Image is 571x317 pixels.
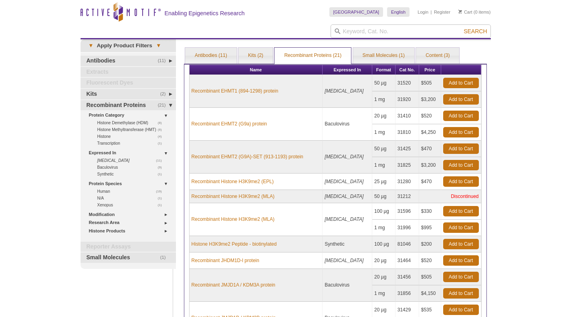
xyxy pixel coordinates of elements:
span: ▾ [85,42,97,49]
a: Expressed In [89,149,171,157]
a: Fluorescent Dyes [81,78,176,88]
i: [MEDICAL_DATA] [325,258,363,263]
td: 1 mg [372,91,395,108]
a: (2)Kits [81,89,176,99]
td: 31456 [395,269,419,285]
td: 50 µg [372,190,395,203]
th: Cat No. [395,65,419,75]
span: (1) [158,140,166,147]
td: $4,250 [419,124,441,141]
td: $520 [419,252,441,269]
a: (19)Human [97,188,166,195]
td: $995 [419,220,441,236]
td: 50 µg [372,75,395,91]
a: Recombinant Proteins (21) [274,48,351,64]
a: Add to Cart [443,288,479,299]
th: Format [372,65,395,75]
td: 31825 [395,157,419,174]
a: Add to Cart [443,206,479,216]
td: 20 µg [372,252,395,269]
i: [MEDICAL_DATA] [97,158,130,163]
a: Recombinant EHMT2 (G9a) protein [192,120,267,127]
a: Add to Cart [443,255,479,266]
a: (8)Histone Demethylase (HDM) [97,119,166,126]
a: Login [418,9,428,15]
td: 1 mg [372,124,395,141]
a: Cart [458,9,472,15]
span: (1) [160,252,170,263]
a: Recombinant JMJD1A / KDM3A protein [192,281,275,289]
a: Add to Cart [443,78,479,88]
button: Search [461,28,489,35]
td: 50 µg [372,141,395,157]
span: (11) [156,157,166,164]
a: Add to Cart [443,111,479,121]
a: Recombinant EHMT1 (894-1298) protein [192,87,278,95]
a: Antibodies (11) [185,48,237,64]
a: ▾Apply Product Filters▾ [81,39,176,52]
td: $470 [419,141,441,157]
i: [MEDICAL_DATA] [325,88,363,94]
td: 20 µg [372,269,395,285]
a: Recombinant Histone H3K9me2 (EPL) [192,178,274,185]
a: Add to Cart [443,160,479,170]
li: (0 items) [458,7,491,17]
td: $3,200 [419,91,441,108]
a: Content (3) [416,48,459,64]
a: Histone Products [89,227,171,235]
a: (1)N/A [97,195,166,202]
h2: Enabling Epigenetics Research [165,10,245,17]
th: Price [419,65,441,75]
td: 1 mg [372,220,395,236]
a: Modification [89,210,171,219]
a: Research Area [89,218,171,227]
li: | [431,7,432,17]
td: Discontinued [419,190,481,203]
span: (19) [156,188,166,195]
a: (1)Small Molecules [81,252,176,263]
td: 31596 [395,203,419,220]
th: Name [190,65,323,75]
td: 25 µg [372,174,395,190]
a: Small Molecules (1) [353,48,414,64]
td: 1 mg [372,157,395,174]
a: Add to Cart [443,94,479,105]
a: Recombinant Histone H3K9me2 (MLA) [192,193,274,200]
td: $520 [419,108,441,124]
td: $330 [419,203,441,220]
a: Recombinant JHDM1D-l protein [192,257,259,264]
a: (11) [MEDICAL_DATA] [97,157,166,164]
td: Baculovirus [323,108,372,141]
td: $505 [419,269,441,285]
i: [MEDICAL_DATA] [325,154,363,160]
td: 20 µg [372,108,395,124]
a: Kits (2) [238,48,273,64]
a: Add to Cart [443,272,479,282]
span: (11) [158,56,170,66]
a: Recombinant Histone H3K9me2 (MLA) [192,216,274,223]
td: $3,200 [419,157,441,174]
a: (21)Recombinant Proteins [81,100,176,111]
span: (2) [160,89,170,99]
a: Protein Category [89,111,171,119]
a: Add to Cart [443,176,479,187]
td: 31856 [395,285,419,302]
input: Keyword, Cat. No. [331,24,491,38]
a: (1)Transcription [97,140,166,147]
a: Add to Cart [443,222,479,233]
td: 81046 [395,236,419,252]
a: (9)Baculovirus [97,164,166,171]
th: Expressed In [323,65,372,75]
span: (1) [158,171,166,178]
span: (9) [158,164,166,171]
i: [MEDICAL_DATA] [325,179,363,184]
td: 100 µg [372,203,395,220]
td: 31212 [395,190,419,203]
span: (6) [158,126,166,133]
td: 31410 [395,108,419,124]
td: $200 [419,236,441,252]
a: (1)Xenopus [97,202,166,208]
td: 100 µg [372,236,395,252]
a: Recombinant EHMT2 (G9A)-SET (913-1193) protein [192,153,303,160]
a: Reporter Assays [81,242,176,252]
